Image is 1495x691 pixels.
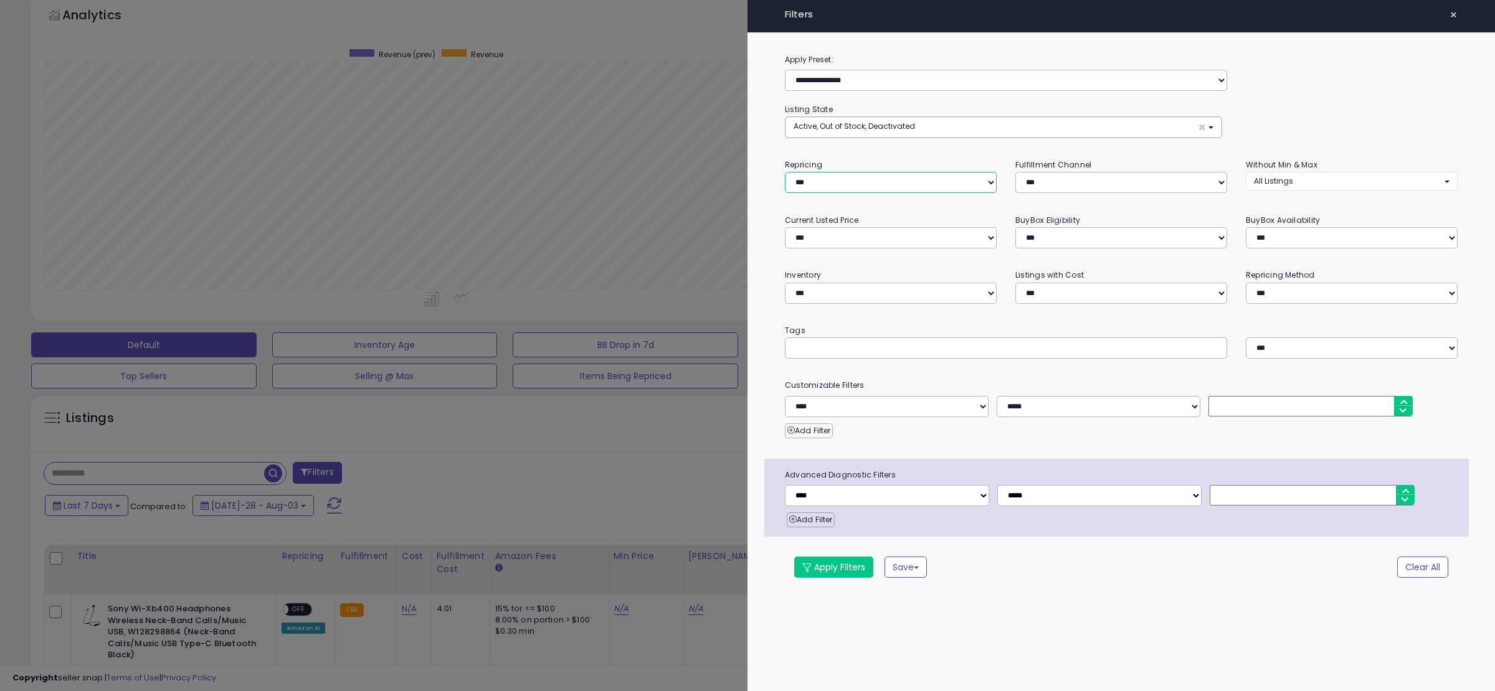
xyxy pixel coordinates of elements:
span: Advanced Diagnostic Filters [776,468,1469,482]
small: Fulfillment Channel [1015,159,1091,170]
small: Listing State [785,104,833,115]
button: Clear All [1397,557,1448,578]
label: Apply Preset: [776,53,1467,67]
h4: Filters [785,9,1458,20]
span: × [1450,6,1458,24]
small: Inventory [785,270,821,280]
button: × [1445,6,1463,24]
span: Active, Out of Stock, Deactivated [794,121,915,131]
small: BuyBox Eligibility [1015,215,1080,225]
button: All Listings [1246,172,1458,190]
small: Listings with Cost [1015,270,1084,280]
small: Repricing [785,159,822,170]
small: Tags [776,324,1467,337]
span: All Listings [1254,176,1293,186]
small: Repricing Method [1246,270,1315,280]
button: Add Filter [787,512,835,527]
span: × [1198,121,1206,134]
small: BuyBox Availability [1246,215,1320,225]
button: Save [885,557,927,578]
button: Add Filter [785,423,833,438]
button: Active, Out of Stock, Deactivated × [785,117,1222,138]
small: Current Listed Price [785,215,858,225]
small: Without Min & Max [1246,159,1317,170]
small: Customizable Filters [776,378,1467,392]
button: Apply Filters [794,557,873,578]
